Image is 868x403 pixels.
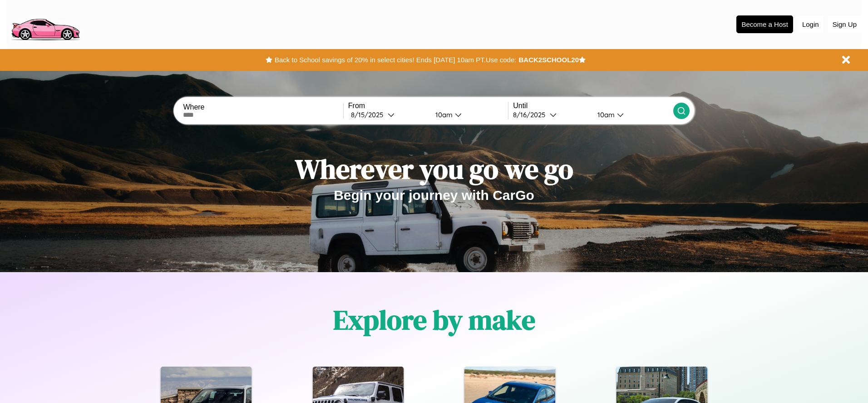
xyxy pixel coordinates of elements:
label: Where [183,103,343,111]
img: logo [7,5,84,43]
button: Sign Up [828,16,861,33]
div: 10am [593,110,617,119]
button: Back to School savings of 20% in select cities! Ends [DATE] 10am PT.Use code: [272,54,518,66]
button: 10am [590,110,673,119]
div: 8 / 16 / 2025 [513,110,550,119]
button: Become a Host [736,15,793,33]
label: Until [513,102,673,110]
button: Login [798,16,824,33]
button: 10am [428,110,508,119]
label: From [348,102,508,110]
b: BACK2SCHOOL20 [518,56,579,64]
div: 10am [431,110,455,119]
button: 8/15/2025 [348,110,428,119]
div: 8 / 15 / 2025 [351,110,388,119]
h1: Explore by make [333,301,535,338]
